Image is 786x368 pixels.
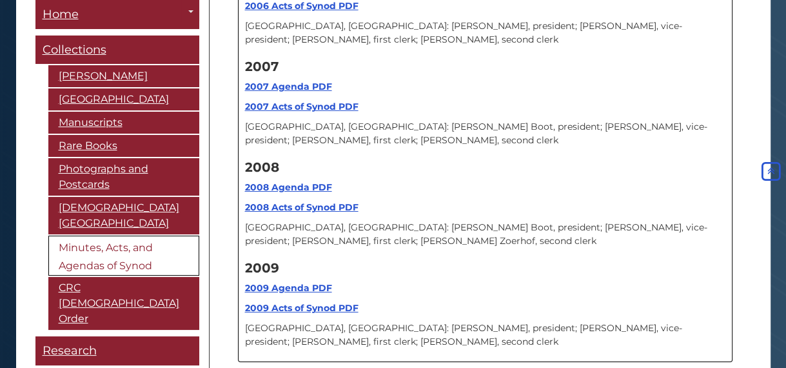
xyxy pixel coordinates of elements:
[245,101,359,112] a: 2007 Acts of Synod PDF
[245,322,725,349] p: [GEOGRAPHIC_DATA], [GEOGRAPHIC_DATA]: [PERSON_NAME], president; [PERSON_NAME], vice-president; [P...
[245,201,359,213] a: 2008 Acts of Synod PDF
[43,343,97,358] span: Research
[43,7,79,21] span: Home
[245,282,332,294] a: 2009 Agenda PDF
[48,65,199,87] a: [PERSON_NAME]
[48,236,199,276] a: Minutes, Acts, and Agendas of Synod
[48,135,199,157] a: Rare Books
[759,165,783,177] a: Back to Top
[245,81,332,92] a: 2007 Agenda PDF
[48,88,199,110] a: [GEOGRAPHIC_DATA]
[48,158,199,196] a: Photographs and Postcards
[245,181,332,193] a: 2008 Agenda PDF
[245,19,725,46] p: [GEOGRAPHIC_DATA], [GEOGRAPHIC_DATA]: [PERSON_NAME], president; [PERSON_NAME], vice-president; [P...
[245,120,725,147] p: [GEOGRAPHIC_DATA], [GEOGRAPHIC_DATA]: [PERSON_NAME] Boot, president; [PERSON_NAME], vice-presiden...
[43,43,106,57] span: Collections
[35,36,199,65] a: Collections
[245,59,279,74] strong: 2007
[48,277,199,330] a: CRC [DEMOGRAPHIC_DATA] Order
[245,159,279,175] strong: 2008
[245,260,279,276] strong: 2009
[245,221,725,248] p: [GEOGRAPHIC_DATA], [GEOGRAPHIC_DATA]: [PERSON_NAME] Boot, president; [PERSON_NAME], vice-presiden...
[245,302,359,314] a: 2009 Acts of Synod PDF
[48,112,199,134] a: Manuscripts
[48,197,199,234] a: [DEMOGRAPHIC_DATA][GEOGRAPHIC_DATA]
[35,336,199,365] a: Research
